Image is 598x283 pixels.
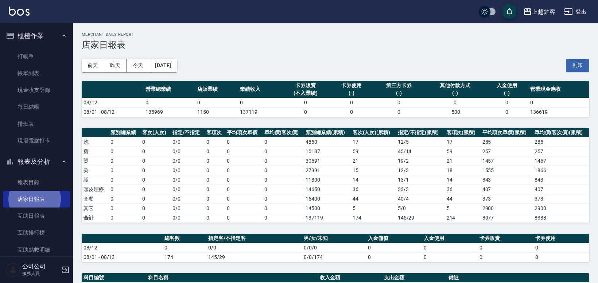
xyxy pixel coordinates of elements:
[528,107,589,117] td: 136619
[478,234,533,243] th: 卡券販賣
[205,213,225,222] td: 0
[109,156,140,166] td: 0
[109,175,140,185] td: 0
[3,241,70,258] a: 互助點數明細
[144,81,195,98] th: 營業總業績
[205,137,225,147] td: 0
[3,152,70,171] button: 報表及分析
[427,89,484,97] div: (-)
[481,128,533,137] th: 平均項次單價(累積)
[171,156,205,166] td: 0 / 0
[238,98,281,107] td: 0
[225,147,262,156] td: 0
[520,4,558,19] button: 上越鉑客
[445,213,481,222] td: 214
[205,156,225,166] td: 0
[263,128,304,137] th: 單均價(客次價)
[445,185,481,194] td: 36
[304,147,351,156] td: 15187
[481,175,533,185] td: 843
[22,263,59,270] h5: 公司公司
[82,166,109,175] td: 染
[486,98,528,107] td: 0
[109,137,140,147] td: 0
[225,185,262,194] td: 0
[302,252,366,262] td: 0/0/174
[425,98,486,107] td: 0
[427,82,484,89] div: 其他付款方式
[206,234,302,243] th: 指定客/不指定客
[9,7,30,16] img: Logo
[422,252,478,262] td: 0
[82,40,589,50] h3: 店家日報表
[225,128,262,137] th: 平均項次單價
[422,234,478,243] th: 入金使用
[302,234,366,243] th: 男/女/未知
[396,213,445,222] td: 145/29
[82,175,109,185] td: 護
[3,82,70,98] a: 現金收支登錄
[109,128,140,137] th: 類別總業績
[82,128,589,223] table: a dense table
[281,98,330,107] td: 0
[140,166,171,175] td: 0
[109,203,140,213] td: 0
[195,107,238,117] td: 1150
[82,59,104,72] button: 前天
[171,128,205,137] th: 指定/不指定
[445,175,481,185] td: 14
[351,128,396,137] th: 客次(人次)(累積)
[304,185,351,194] td: 14650
[351,194,396,203] td: 44
[383,273,447,283] th: 支出金額
[82,32,589,37] h2: Merchant Daily Report
[445,156,481,166] td: 21
[82,156,109,166] td: 燙
[140,194,171,203] td: 0
[351,137,396,147] td: 17
[82,81,589,117] table: a dense table
[330,98,373,107] td: 0
[82,98,144,107] td: 08/12
[3,98,70,115] a: 每日結帳
[533,137,589,147] td: 285
[304,128,351,137] th: 類別總業績(累積)
[205,203,225,213] td: 0
[445,203,481,213] td: 5
[3,208,70,224] a: 互助日報表
[488,82,527,89] div: 入金使用
[109,185,140,194] td: 0
[486,107,528,117] td: 0
[332,89,371,97] div: (-)
[304,194,351,203] td: 16400
[396,156,445,166] td: 19 / 2
[447,273,589,283] th: 備註
[533,185,589,194] td: 407
[351,185,396,194] td: 36
[351,175,396,185] td: 14
[82,213,109,222] td: 合計
[238,81,281,98] th: 業績收入
[3,132,70,149] a: 現場電腦打卡
[144,98,195,107] td: 0
[109,194,140,203] td: 0
[263,147,304,156] td: 0
[82,137,109,147] td: 洗
[283,89,329,97] div: (不入業績)
[304,203,351,213] td: 14500
[396,175,445,185] td: 13 / 1
[225,137,262,147] td: 0
[304,166,351,175] td: 27991
[351,147,396,156] td: 59
[351,166,396,175] td: 15
[163,234,207,243] th: 總客數
[140,203,171,213] td: 0
[140,156,171,166] td: 0
[263,185,304,194] td: 0
[82,147,109,156] td: 剪
[146,273,318,283] th: 科目名稱
[351,156,396,166] td: 21
[481,185,533,194] td: 407
[533,234,589,243] th: 卡券使用
[302,243,366,252] td: 0/0/0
